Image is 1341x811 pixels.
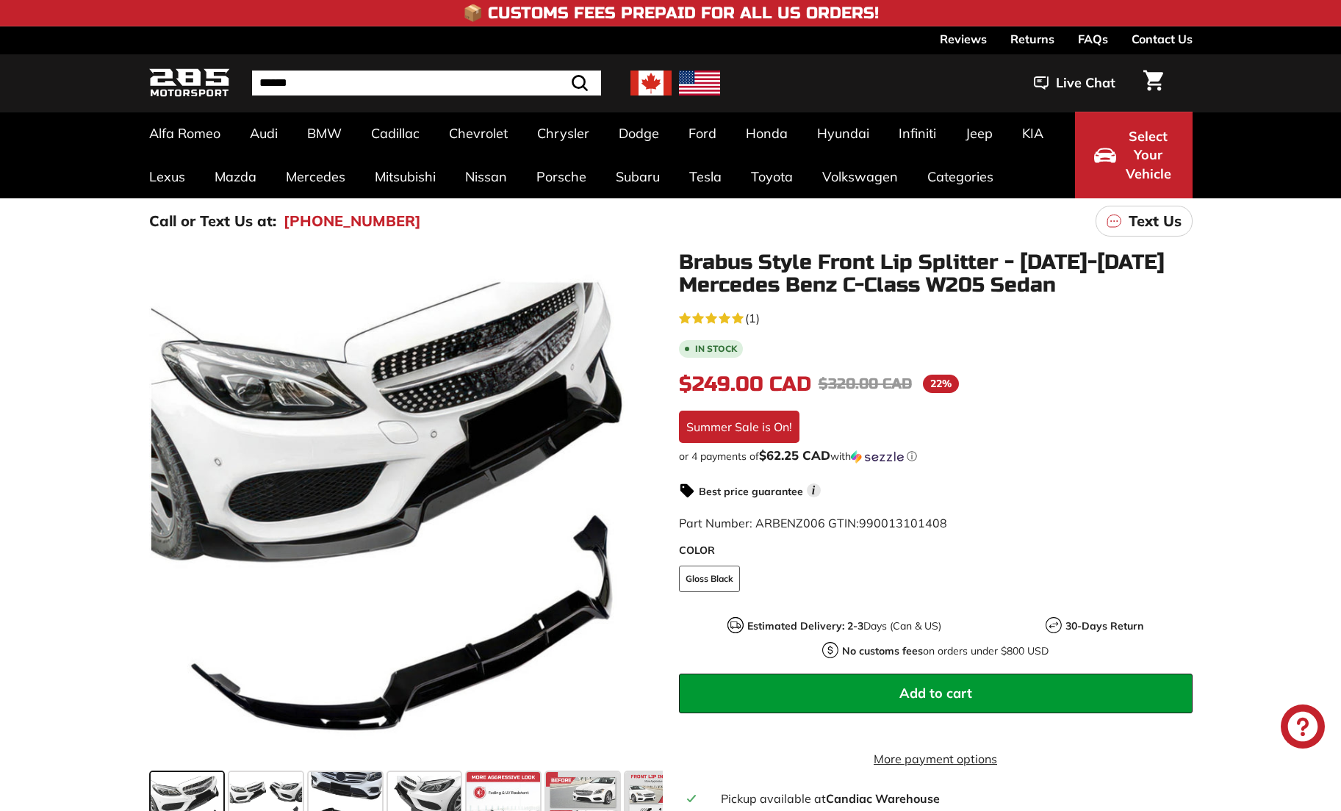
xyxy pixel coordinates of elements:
h4: 📦 Customs Fees Prepaid for All US Orders! [463,4,879,22]
a: Chevrolet [434,112,522,155]
div: Summer Sale is On! [679,411,799,443]
span: Live Chat [1056,73,1115,93]
a: Honda [731,112,802,155]
button: Live Chat [1015,65,1135,101]
a: Dodge [604,112,674,155]
a: More payment options [679,750,1193,768]
a: Volkswagen [808,155,913,198]
a: Infiniti [884,112,951,155]
div: or 4 payments of with [679,449,1193,464]
a: [PHONE_NUMBER] [284,210,421,232]
p: Text Us [1129,210,1182,232]
span: (1) [745,309,760,327]
a: Mazda [200,155,271,198]
a: Alfa Romeo [134,112,235,155]
strong: Best price guarantee [699,485,803,498]
a: Subaru [601,155,675,198]
a: Audi [235,112,292,155]
a: Mitsubishi [360,155,450,198]
a: Cadillac [356,112,434,155]
a: FAQs [1078,26,1108,51]
span: 22% [923,375,959,393]
a: Cart [1135,58,1172,108]
span: $62.25 CAD [759,447,830,463]
img: Logo_285_Motorsport_areodynamics_components [149,66,230,101]
a: Tesla [675,155,736,198]
input: Search [252,71,601,95]
a: Mercedes [271,155,360,198]
span: Select Your Vehicle [1124,127,1173,184]
strong: Estimated Delivery: 2-3 [747,619,863,632]
span: Add to cart [899,685,972,702]
a: KIA [1007,112,1058,155]
a: Returns [1010,26,1054,51]
strong: No customs fees [842,644,923,657]
p: on orders under $800 USD [842,644,1049,659]
a: Lexus [134,155,200,198]
div: Pickup available at [721,790,1183,807]
span: $320.00 CAD [819,375,912,393]
a: Contact Us [1132,26,1193,51]
a: Categories [913,155,1008,198]
a: Text Us [1096,206,1193,237]
a: Porsche [522,155,601,198]
a: Jeep [951,112,1007,155]
strong: 30-Days Return [1065,619,1143,632]
a: Hyundai [802,112,884,155]
span: 990013101408 [859,516,947,530]
a: Chrysler [522,112,604,155]
label: COLOR [679,543,1193,558]
a: 5.0 rating (1 votes) [679,308,1193,327]
button: Select Your Vehicle [1075,112,1193,198]
span: Part Number: ARBENZ006 GTIN: [679,516,947,530]
span: i [807,483,821,497]
inbox-online-store-chat: Shopify online store chat [1276,704,1329,752]
a: Reviews [940,26,987,51]
a: Toyota [736,155,808,198]
p: Call or Text Us at: [149,210,276,232]
a: Nissan [450,155,522,198]
strong: Candiac Warehouse [826,791,940,806]
div: or 4 payments of$62.25 CADwithSezzle Click to learn more about Sezzle [679,449,1193,464]
b: In stock [695,345,737,353]
h1: Brabus Style Front Lip Splitter - [DATE]-[DATE] Mercedes Benz C-Class W205 Sedan [679,251,1193,297]
a: Ford [674,112,731,155]
span: $249.00 CAD [679,372,811,397]
p: Days (Can & US) [747,619,941,634]
a: BMW [292,112,356,155]
button: Add to cart [679,674,1193,713]
img: Sezzle [851,450,904,464]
